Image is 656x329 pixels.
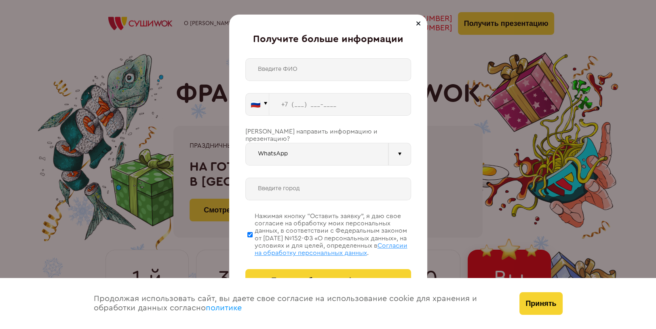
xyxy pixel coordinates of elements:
[206,304,242,312] a: политике
[245,93,269,116] button: 🇷🇺
[271,276,385,285] span: Получить больше информации
[245,34,411,45] div: Получите больше информации
[245,58,411,81] input: Введите ФИО
[519,292,562,315] button: Принять
[245,269,411,292] button: Получить больше информации
[255,242,407,256] span: Согласии на обработку персональных данных
[269,93,411,116] input: +7 (___) ___-____
[255,212,411,257] div: Нажимая кнопку “Оставить заявку”, я даю свое согласие на обработку моих персональных данных, в со...
[86,278,512,329] div: Продолжая использовать сайт, вы даете свое согласие на использование cookie для хранения и обрабо...
[245,128,411,143] div: [PERSON_NAME] направить информацию и презентацию?
[245,178,411,200] input: Введите город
